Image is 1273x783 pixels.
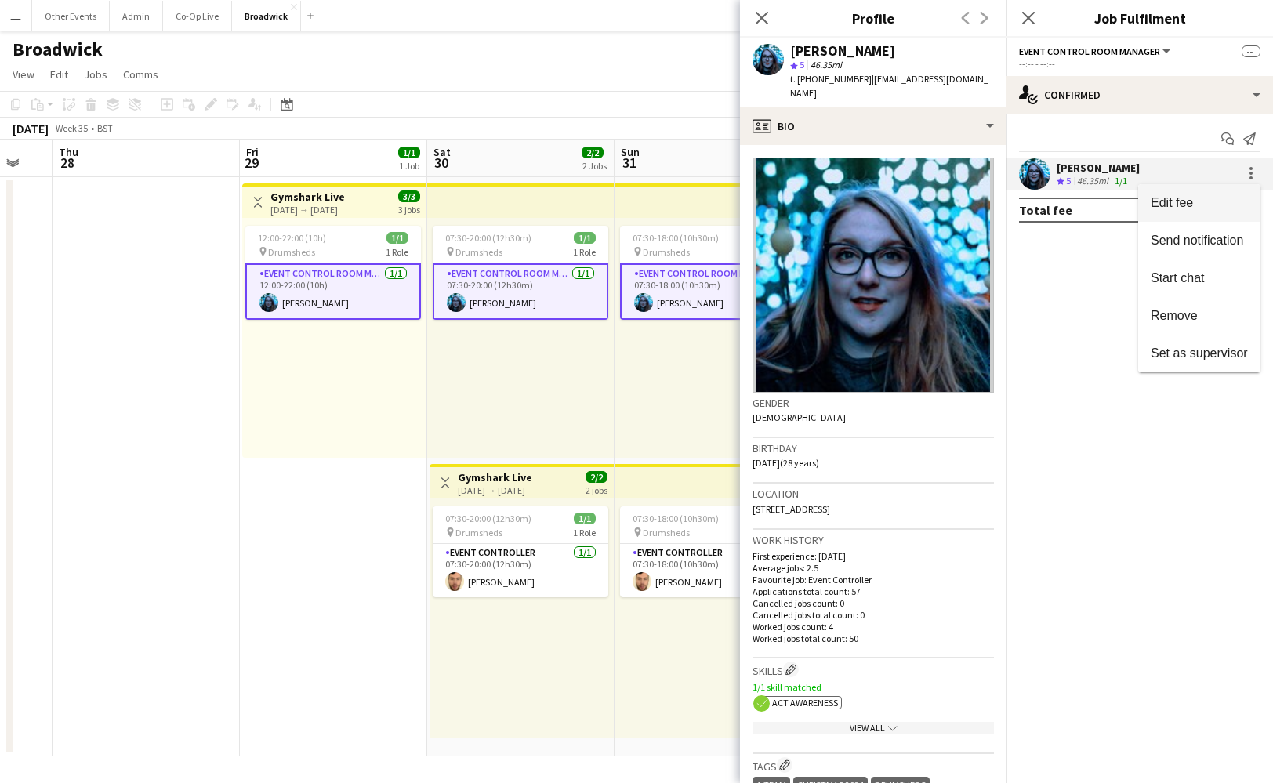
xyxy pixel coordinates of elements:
[1151,271,1204,285] span: Start chat
[1138,222,1260,259] button: Send notification
[1138,259,1260,297] button: Start chat
[1151,346,1248,360] span: Set as supervisor
[1151,234,1243,247] span: Send notification
[1138,297,1260,335] button: Remove
[1151,309,1198,322] span: Remove
[1138,335,1260,372] button: Set as supervisor
[1151,196,1193,209] span: Edit fee
[1138,184,1260,222] button: Edit fee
